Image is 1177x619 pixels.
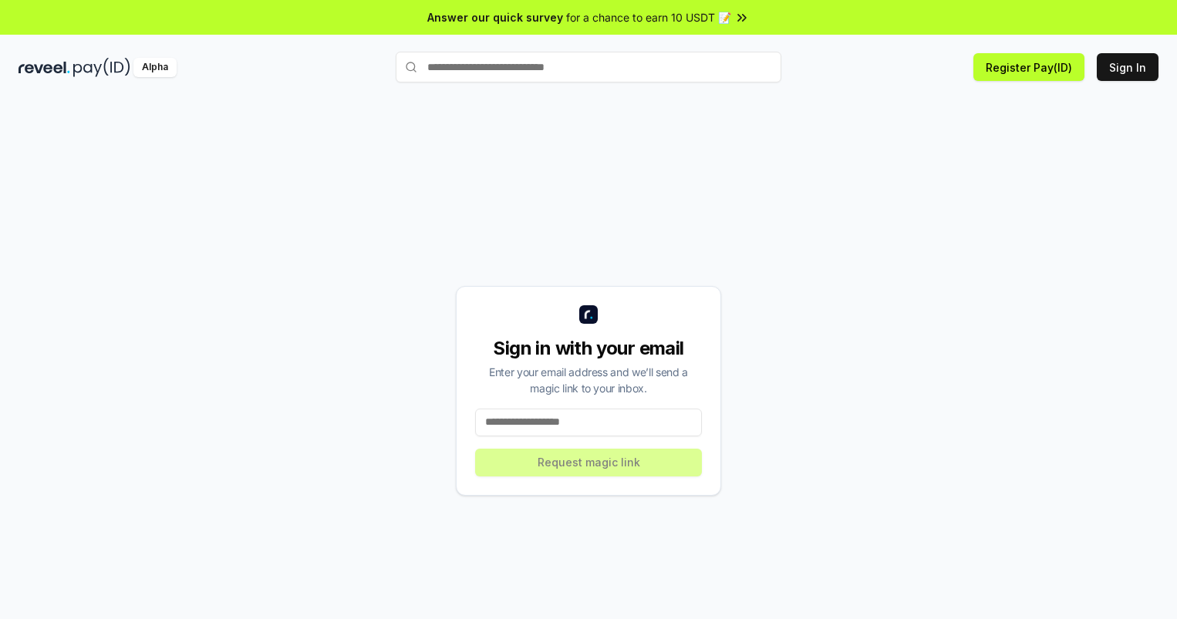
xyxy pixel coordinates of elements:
div: Sign in with your email [475,336,702,361]
span: for a chance to earn 10 USDT 📝 [566,9,731,25]
img: logo_small [579,305,598,324]
span: Answer our quick survey [427,9,563,25]
div: Enter your email address and we’ll send a magic link to your inbox. [475,364,702,396]
button: Register Pay(ID) [973,53,1084,81]
img: reveel_dark [19,58,70,77]
img: pay_id [73,58,130,77]
button: Sign In [1097,53,1158,81]
div: Alpha [133,58,177,77]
